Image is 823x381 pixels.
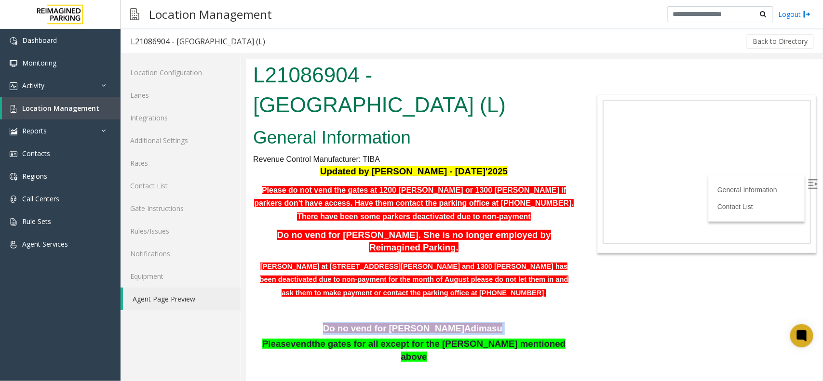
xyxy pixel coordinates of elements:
span: Do no vend for [PERSON_NAME] [77,264,218,275]
img: 'icon' [10,37,17,45]
span: Reports [22,126,47,135]
span: Ad [218,264,230,275]
img: 'icon' [10,128,17,135]
img: 'icon' [10,173,17,181]
h2: General Information [7,66,329,92]
a: Contact List [472,144,507,152]
font: . [298,230,300,238]
span: Please [16,280,45,290]
a: Rates [121,152,241,174]
span: Contacts [22,149,50,158]
span: Call Centers [22,194,59,203]
img: Open/Close Sidebar Menu [562,120,572,130]
a: Location Management [2,97,121,119]
span: Do no vend for [PERSON_NAME]. She is no longer employed by Reimagined Parking. [31,171,305,194]
img: 'icon' [10,60,17,67]
img: 'icon' [10,196,17,203]
span: Revenue Control Manufacturer: TIBA [7,96,134,105]
span: Monitoring [22,58,56,67]
img: 'icon' [10,150,17,158]
a: Equipment [121,265,241,288]
a: Contact List [121,174,241,197]
span: Agent Services [22,239,68,249]
img: logout [803,9,811,19]
span: vend [45,280,66,290]
a: Additional Settings [121,129,241,152]
a: Logout [778,9,811,19]
span: Activity [22,81,44,90]
font: Updated by [PERSON_NAME] - [DATE]'2025 [74,107,262,118]
b: Please do not vend the gates at 1200 [PERSON_NAME] or 1300 [PERSON_NAME] if parkers don't have ac... [8,127,328,162]
img: pageIcon [130,2,139,26]
div: L21086904 - [GEOGRAPHIC_DATA] (L) [131,35,265,48]
span: Regions [22,171,47,181]
font: [PERSON_NAME] at [STREET_ADDRESS][PERSON_NAME] and 1300 [PERSON_NAME] has been deactivated due to... [14,204,323,238]
a: Location Configuration [121,61,241,84]
img: 'icon' [10,105,17,113]
img: 'icon' [10,218,17,226]
a: Gate Instructions [121,197,241,220]
a: Agent Page Preview [123,288,241,310]
a: Integrations [121,106,241,129]
a: Lanes [121,84,241,106]
a: Rules/Issues [121,220,241,242]
span: Rule Sets [22,217,51,226]
a: General Information [472,127,531,135]
button: Back to Directory [746,34,814,49]
h3: Location Management [144,2,277,26]
img: 'icon' [10,82,17,90]
span: imasu [230,264,256,275]
a: Notifications [121,242,241,265]
span: the gates for all except for the [PERSON_NAME] mentioned above [66,280,320,303]
img: 'icon' [10,241,17,249]
span: Location Management [22,104,99,113]
h1: L21086904 - [GEOGRAPHIC_DATA] (L) [7,1,329,61]
span: Dashboard [22,36,57,45]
